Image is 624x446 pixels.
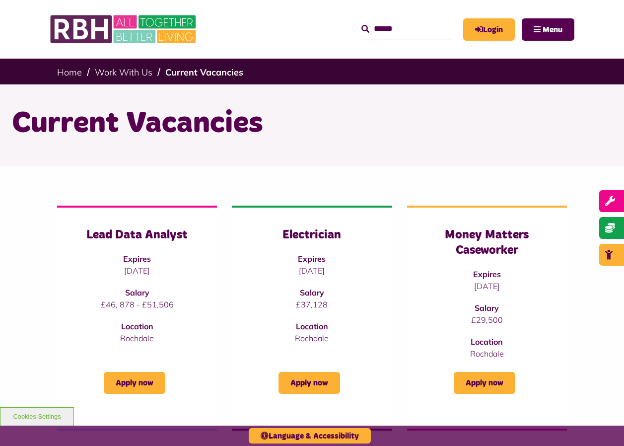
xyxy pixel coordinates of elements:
[50,10,199,49] img: RBH
[95,67,152,78] a: Work With Us
[427,227,547,258] h3: Money Matters Caseworker
[252,227,372,243] h3: Electrician
[249,428,371,444] button: Language & Accessibility
[543,26,562,34] span: Menu
[427,280,547,292] p: [DATE]
[252,298,372,310] p: £37,128
[77,298,197,310] p: £46, 878 - £51,506
[77,227,197,243] h3: Lead Data Analyst
[57,67,82,78] a: Home
[522,18,574,41] button: Navigation
[471,337,503,347] strong: Location
[77,332,197,344] p: Rochdale
[579,401,624,446] iframe: Netcall Web Assistant for live chat
[296,321,328,331] strong: Location
[252,265,372,277] p: [DATE]
[252,332,372,344] p: Rochdale
[121,321,153,331] strong: Location
[77,265,197,277] p: [DATE]
[298,254,326,264] strong: Expires
[165,67,243,78] a: Current Vacancies
[278,372,340,394] a: Apply now
[104,372,165,394] a: Apply now
[463,18,515,41] a: MyRBH
[12,104,613,143] h1: Current Vacancies
[427,314,547,326] p: £29,500
[123,254,151,264] strong: Expires
[300,288,324,297] strong: Salary
[475,303,499,313] strong: Salary
[125,288,149,297] strong: Salary
[427,348,547,360] p: Rochdale
[473,269,501,279] strong: Expires
[454,372,515,394] a: Apply now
